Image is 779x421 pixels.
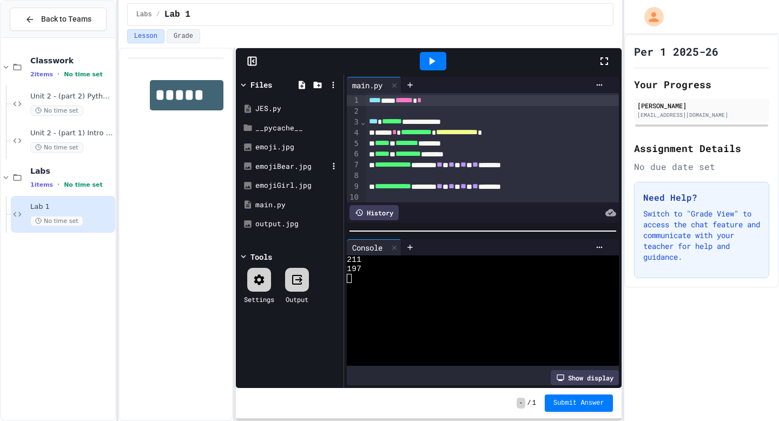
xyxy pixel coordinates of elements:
[634,77,769,92] h2: Your Progress
[255,200,340,210] div: main.py
[347,139,360,149] div: 5
[347,149,360,160] div: 6
[349,205,399,220] div: History
[517,398,525,409] span: -
[633,4,666,29] div: My Account
[30,106,83,116] span: No time set
[347,181,360,192] div: 9
[347,265,361,274] span: 197
[634,160,769,173] div: No due date set
[634,44,718,59] h1: Per 1 2025-26
[643,191,760,204] h3: Need Help?
[30,71,53,78] span: 2 items
[30,56,113,65] span: Classwork
[30,181,53,188] span: 1 items
[250,251,272,262] div: Tools
[634,141,769,156] h2: Assignment Details
[167,29,200,43] button: Grade
[41,14,91,25] span: Back to Teams
[255,161,328,172] div: emojiBear.jpg
[347,192,360,203] div: 10
[30,202,113,212] span: Lab 1
[255,142,340,153] div: emoji.jpg
[250,79,272,90] div: Files
[30,129,113,138] span: Unit 2 - (part 1) Intro to Python
[347,80,388,91] div: main.py
[347,242,388,253] div: Console
[30,216,83,226] span: No time set
[347,106,360,117] div: 2
[347,77,401,93] div: main.py
[551,370,619,385] div: Show display
[244,294,274,304] div: Settings
[64,71,103,78] span: No time set
[30,166,113,176] span: Labs
[286,294,308,304] div: Output
[164,8,190,21] span: Lab 1
[347,117,360,128] div: 3
[347,128,360,139] div: 4
[255,180,340,191] div: emojiGirl.jpg
[637,101,766,110] div: [PERSON_NAME]
[10,8,107,31] button: Back to Teams
[64,181,103,188] span: No time set
[255,103,340,114] div: JES.py
[127,29,164,43] button: Lesson
[30,92,113,101] span: Unit 2 - (part 2) Python Practice
[553,399,604,407] span: Submit Answer
[347,239,401,255] div: Console
[57,180,60,189] span: •
[57,70,60,78] span: •
[255,219,340,229] div: output.jpg
[360,117,366,126] span: Fold line
[255,123,340,134] div: __pycache__
[347,160,360,170] div: 7
[347,255,361,265] span: 211
[527,399,531,407] span: /
[156,10,160,19] span: /
[643,208,760,262] p: Switch to "Grade View" to access the chat feature and communicate with your teacher for help and ...
[637,111,766,119] div: [EMAIL_ADDRESS][DOMAIN_NAME]
[532,399,536,407] span: 1
[347,170,360,181] div: 8
[136,10,152,19] span: Labs
[30,142,83,153] span: No time set
[545,394,613,412] button: Submit Answer
[347,95,360,106] div: 1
